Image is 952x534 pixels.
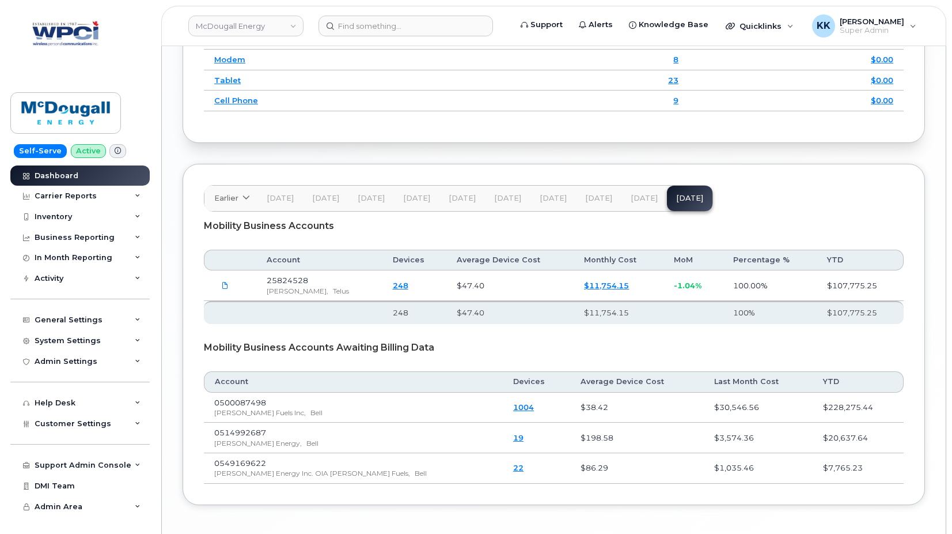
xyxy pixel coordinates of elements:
span: Bell [415,469,427,477]
span: 0500087498 [214,398,266,407]
span: Support [530,19,563,31]
th: Average Device Cost [570,371,704,392]
a: 1004 [513,403,534,412]
th: Percentage % [723,250,817,270]
span: [PERSON_NAME] [840,17,904,26]
span: [PERSON_NAME], [267,287,328,295]
a: Cell Phone [214,96,258,105]
td: $30,546.56 [704,393,813,423]
a: $0.00 [871,55,893,64]
a: Tablet [214,76,241,85]
td: $107,775.25 [817,270,904,301]
th: YTD [817,250,904,270]
span: Alerts [589,19,613,31]
span: [PERSON_NAME] Fuels Inc, [214,408,306,417]
td: $228,275.44 [813,393,904,423]
td: $1,035.46 [704,453,813,484]
th: 100% [723,301,817,324]
td: $86.29 [570,453,704,484]
a: $0.00 [871,96,893,105]
a: 23 [668,76,678,85]
td: $38.42 [570,393,704,423]
td: 100.00% [723,270,817,301]
a: 8 [673,55,678,64]
div: Mobility Business Accounts [204,212,904,240]
td: $47.40 [446,270,574,301]
a: Knowledge Base [621,13,716,36]
td: $20,637.64 [813,423,904,453]
div: Mobility Business Accounts Awaiting Billing Data [204,333,904,362]
span: 0549169622 [214,458,266,468]
th: 248 [382,301,446,324]
th: Devices [503,371,570,392]
span: [DATE] [403,194,430,203]
span: [PERSON_NAME] Energy Inc. OIA [PERSON_NAME] Fuels, [214,469,410,477]
th: $47.40 [446,301,574,324]
span: 25824528 [267,276,308,285]
span: Quicklinks [739,21,782,31]
span: [DATE] [449,194,476,203]
th: Account [256,250,382,270]
a: Alerts [571,13,621,36]
a: 9 [673,96,678,105]
a: MCDougall.TELUS-25824528-2025-09-01.pdf [214,275,236,295]
th: $107,775.25 [817,301,904,324]
span: Super Admin [840,26,904,35]
th: Last Month Cost [704,371,813,392]
a: $0.00 [871,76,893,85]
span: -1.04% [674,281,701,290]
span: Bell [306,439,318,447]
span: 0514992687 [214,428,266,437]
span: [DATE] [585,194,612,203]
span: [DATE] [540,194,567,203]
a: McDougall Energy [188,16,304,36]
span: Telus [333,287,349,295]
th: MoM [663,250,723,270]
td: $3,574.36 [704,423,813,453]
th: Devices [382,250,446,270]
span: [DATE] [494,194,521,203]
span: KK [817,19,830,33]
span: [DATE] [267,194,294,203]
th: Account [204,371,503,392]
span: [DATE] [358,194,385,203]
a: 248 [393,281,408,290]
span: [DATE] [312,194,339,203]
a: 22 [513,463,524,472]
span: [PERSON_NAME] Energy, [214,439,302,447]
div: Kristin Kammer-Grossman [804,14,924,37]
div: Quicklinks [718,14,802,37]
th: YTD [813,371,904,392]
td: $7,765.23 [813,453,904,484]
a: Modem [214,55,245,64]
a: $11,754.15 [584,281,629,290]
span: [DATE] [631,194,658,203]
a: Support [513,13,571,36]
a: Earlier [204,186,257,211]
td: $198.58 [570,423,704,453]
th: Average Device Cost [446,250,574,270]
th: Monthly Cost [574,250,663,270]
span: Bell [310,408,323,417]
span: Earlier [214,193,238,204]
span: Knowledge Base [639,19,708,31]
th: $11,754.15 [574,301,663,324]
a: 19 [513,433,524,442]
input: Find something... [318,16,493,36]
